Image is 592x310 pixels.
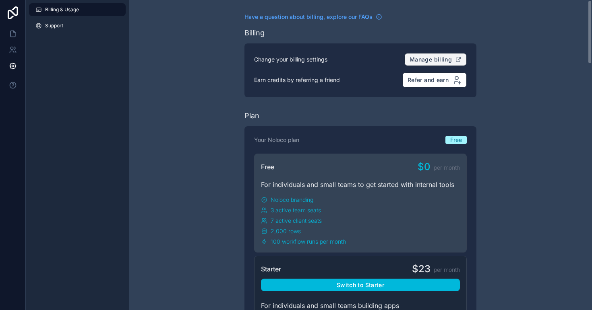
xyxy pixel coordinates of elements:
[261,264,281,274] span: Starter
[244,27,265,39] div: Billing
[244,13,373,21] span: Have a question about billing, explore our FAQs
[410,56,452,63] span: Manage billing
[45,23,63,29] span: Support
[29,19,126,32] a: Support
[418,160,431,173] span: $0
[271,217,322,225] span: 7 active client seats
[402,72,467,88] button: Refer and earn
[261,162,274,172] span: Free
[254,136,299,144] p: Your Noloco plan
[450,136,462,144] span: Free
[271,206,321,214] span: 3 active team seats
[412,263,431,275] span: $23
[29,3,126,16] a: Billing & Usage
[254,76,340,84] p: Earn credits by referring a friend
[271,238,346,246] span: 100 workflow runs per month
[404,53,467,66] button: Manage billing
[434,164,460,172] span: per month
[244,110,259,121] div: Plan
[261,180,460,189] div: For individuals and small teams to get started with internal tools
[434,266,460,274] span: per month
[244,13,382,21] a: Have a question about billing, explore our FAQs
[254,55,327,64] p: Change your billing settings
[261,279,460,292] button: Switch to Starter
[408,76,449,84] span: Refer and earn
[271,196,313,204] span: Noloco branding
[45,6,79,13] span: Billing & Usage
[271,227,301,235] span: 2,000 rows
